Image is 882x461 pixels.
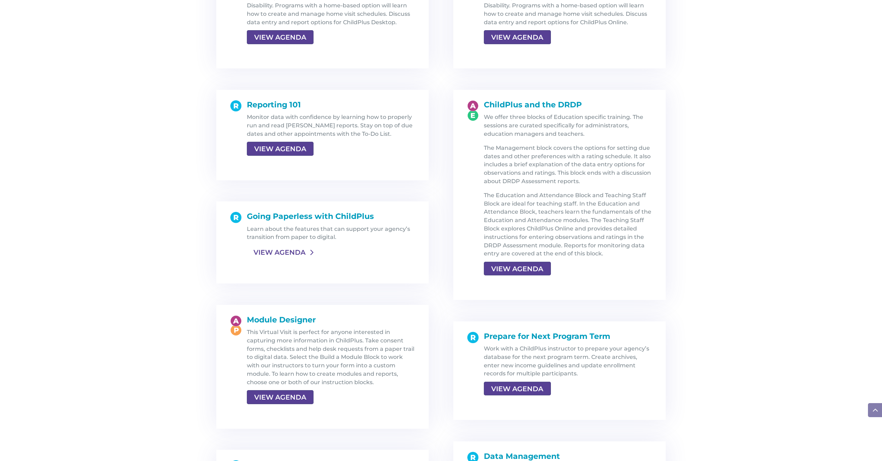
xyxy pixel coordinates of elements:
[247,328,415,387] p: This Virtual Visit is perfect for anyone interested in capturing more information in ChildPlus. T...
[484,113,652,143] p: We offer three blocks of Education specific training. The sessions are curated specifically for a...
[247,212,374,221] span: Going Paperless with ChildPlus
[247,246,312,259] a: VIEW AGENDA
[247,113,415,138] p: Monitor data with confidence by learning how to properly run and read [PERSON_NAME] reports. Stay...
[247,315,316,325] span: Module Designer
[484,332,610,341] span: Prepare for Next Program Term
[484,382,551,396] a: VIEW AGENDA
[484,191,652,258] p: The Education and Attendance Block and Teaching Staff Block are ideal for teaching staff. In the ...
[247,142,314,156] a: VIEW AGENDA
[484,30,551,44] a: VIEW AGENDA
[484,262,551,276] a: VIEW AGENDA
[247,100,301,109] span: Reporting 101
[247,390,314,404] a: VIEW AGENDA
[484,144,652,191] p: The Management block covers the options for setting due dates and other preferences with a rating...
[484,452,560,461] span: Data Management
[484,100,582,109] span: ChildPlus and the DRDP
[247,225,415,242] p: Learn about the features that can support your agency’s transition from paper to digital.
[247,30,314,44] a: VIEW AGENDA
[484,345,652,378] p: Work with a ChildPlus instructor to prepare your agency’s database for the next program term. Cre...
